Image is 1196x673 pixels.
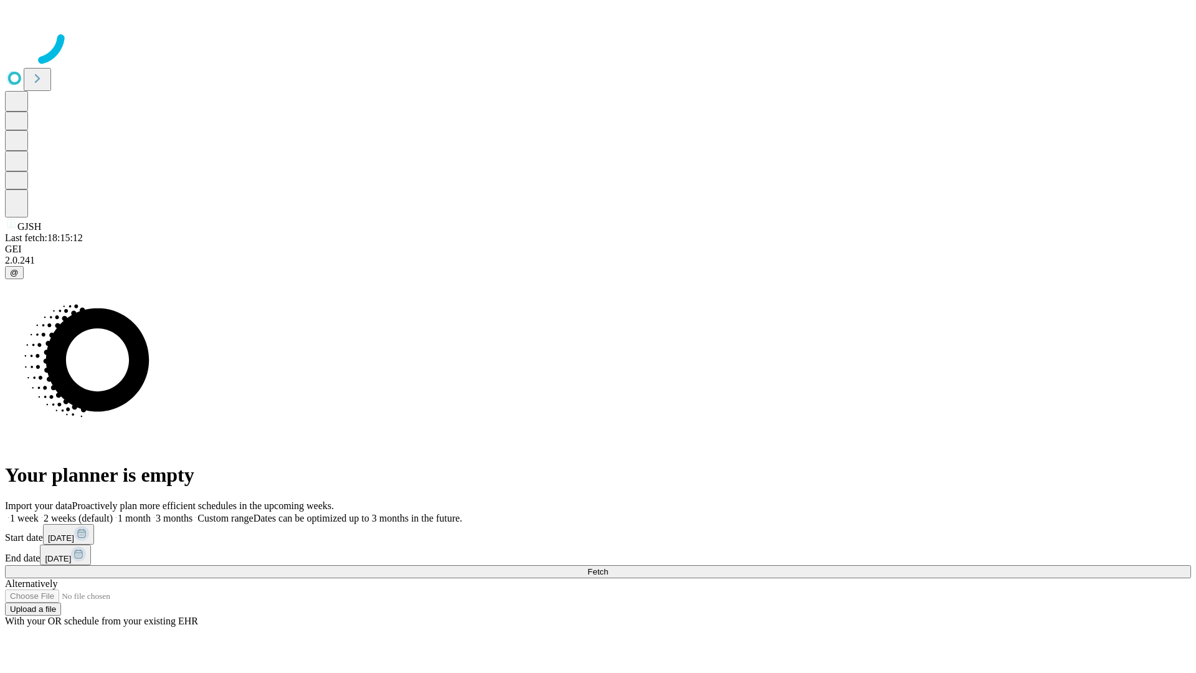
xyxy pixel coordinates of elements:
[44,513,113,523] span: 2 weeks (default)
[5,244,1191,255] div: GEI
[5,232,83,243] span: Last fetch: 18:15:12
[5,545,1191,565] div: End date
[5,616,198,626] span: With your OR schedule from your existing EHR
[5,578,57,589] span: Alternatively
[156,513,192,523] span: 3 months
[10,513,39,523] span: 1 week
[197,513,253,523] span: Custom range
[5,565,1191,578] button: Fetch
[5,266,24,279] button: @
[17,221,41,232] span: GJSH
[5,603,61,616] button: Upload a file
[118,513,151,523] span: 1 month
[5,524,1191,545] div: Start date
[254,513,462,523] span: Dates can be optimized up to 3 months in the future.
[40,545,91,565] button: [DATE]
[45,554,71,563] span: [DATE]
[5,464,1191,487] h1: Your planner is empty
[72,500,334,511] span: Proactively plan more efficient schedules in the upcoming weeks.
[43,524,94,545] button: [DATE]
[5,255,1191,266] div: 2.0.241
[587,567,608,576] span: Fetch
[48,533,74,543] span: [DATE]
[10,268,19,277] span: @
[5,500,72,511] span: Import your data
